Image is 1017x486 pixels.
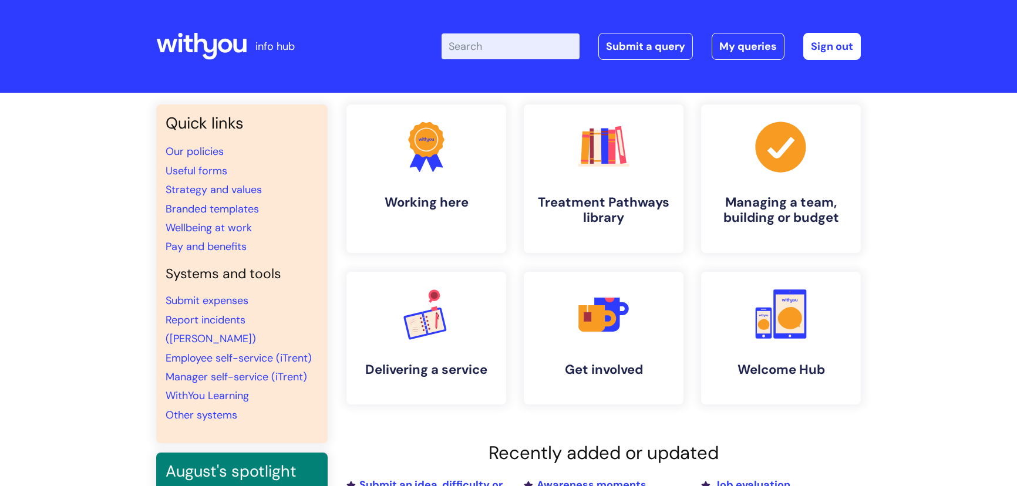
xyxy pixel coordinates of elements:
a: Sign out [803,33,861,60]
a: Treatment Pathways library [524,104,683,253]
a: My queries [712,33,784,60]
a: Report incidents ([PERSON_NAME]) [166,313,256,346]
a: Working here [346,104,506,253]
a: Submit a query [598,33,693,60]
a: Employee self-service (iTrent) [166,351,312,365]
a: Branded templates [166,202,259,216]
a: Delivering a service [346,272,506,404]
a: Get involved [524,272,683,404]
a: Our policies [166,144,224,158]
h4: Working here [356,195,497,210]
h4: Delivering a service [356,362,497,377]
a: Manager self-service (iTrent) [166,370,307,384]
a: Other systems [166,408,237,422]
h4: Systems and tools [166,266,318,282]
h3: August's spotlight [166,462,318,481]
h4: Managing a team, building or budget [710,195,851,226]
div: | - [442,33,861,60]
input: Search [442,33,580,59]
a: Wellbeing at work [166,221,252,235]
h4: Welcome Hub [710,362,851,377]
a: Submit expenses [166,293,248,308]
a: Pay and benefits [166,239,247,254]
h4: Treatment Pathways library [533,195,674,226]
h4: Get involved [533,362,674,377]
a: Strategy and values [166,183,262,197]
h2: Recently added or updated [346,442,861,464]
h3: Quick links [166,114,318,133]
a: WithYou Learning [166,389,249,403]
a: Welcome Hub [701,272,861,404]
p: info hub [255,37,295,56]
a: Managing a team, building or budget [701,104,861,253]
a: Useful forms [166,164,227,178]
